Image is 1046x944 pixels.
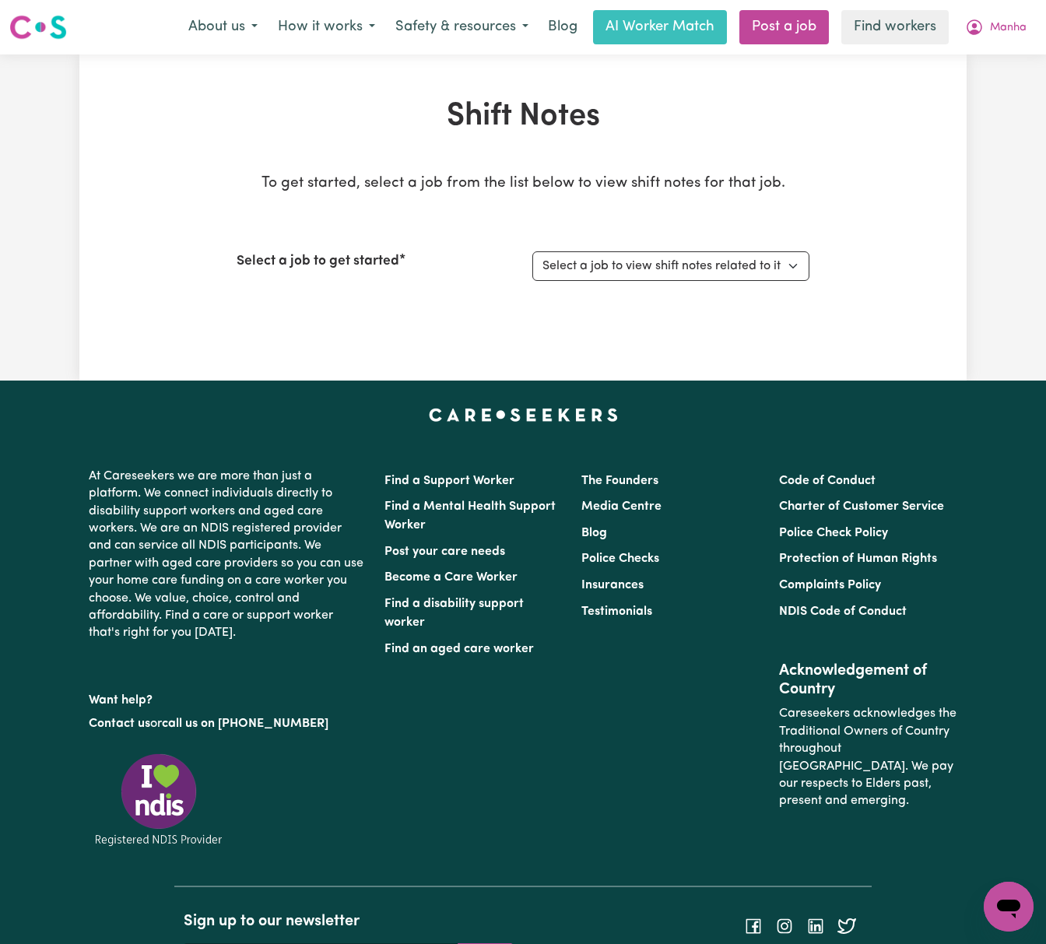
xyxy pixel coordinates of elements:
a: Post a job [739,10,829,44]
a: Find a disability support worker [384,598,524,629]
a: Find a Support Worker [384,475,514,487]
a: Find workers [841,10,949,44]
p: or [89,709,366,739]
a: The Founders [581,475,658,487]
a: AI Worker Match [593,10,727,44]
a: Blog [539,10,587,44]
button: About us [178,11,268,44]
img: Careseekers logo [9,13,67,41]
h1: Shift Notes [237,98,809,135]
a: Careseekers logo [9,9,67,45]
a: Follow Careseekers on Facebook [744,919,763,932]
a: call us on [PHONE_NUMBER] [162,718,328,730]
a: Media Centre [581,500,662,513]
a: Follow Careseekers on Instagram [775,919,794,932]
p: Want help? [89,686,366,709]
span: Manha [990,19,1027,37]
a: Blog [581,527,607,539]
a: Careseekers home page [429,409,618,421]
a: Police Check Policy [779,527,888,539]
button: How it works [268,11,385,44]
a: Follow Careseekers on LinkedIn [806,919,825,932]
a: Testimonials [581,605,652,618]
a: Post your care needs [384,546,505,558]
a: Follow Careseekers on Twitter [837,919,856,932]
h2: Sign up to our newsletter [184,912,514,931]
p: To get started, select a job from the list below to view shift notes for that job. [237,173,809,195]
a: Code of Conduct [779,475,876,487]
a: Protection of Human Rights [779,553,937,565]
img: Registered NDIS provider [89,751,229,848]
a: Contact us [89,718,150,730]
button: Safety & resources [385,11,539,44]
a: NDIS Code of Conduct [779,605,907,618]
a: Insurances [581,579,644,591]
a: Become a Care Worker [384,571,518,584]
a: Police Checks [581,553,659,565]
iframe: Button to launch messaging window [984,882,1034,932]
button: My Account [955,11,1037,44]
label: Select a job to get started [237,251,399,272]
h2: Acknowledgement of Country [779,662,957,699]
a: Complaints Policy [779,579,881,591]
a: Find a Mental Health Support Worker [384,500,556,532]
a: Charter of Customer Service [779,500,944,513]
p: At Careseekers we are more than just a platform. We connect individuals directly to disability su... [89,461,366,648]
a: Find an aged care worker [384,643,534,655]
p: Careseekers acknowledges the Traditional Owners of Country throughout [GEOGRAPHIC_DATA]. We pay o... [779,699,957,816]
